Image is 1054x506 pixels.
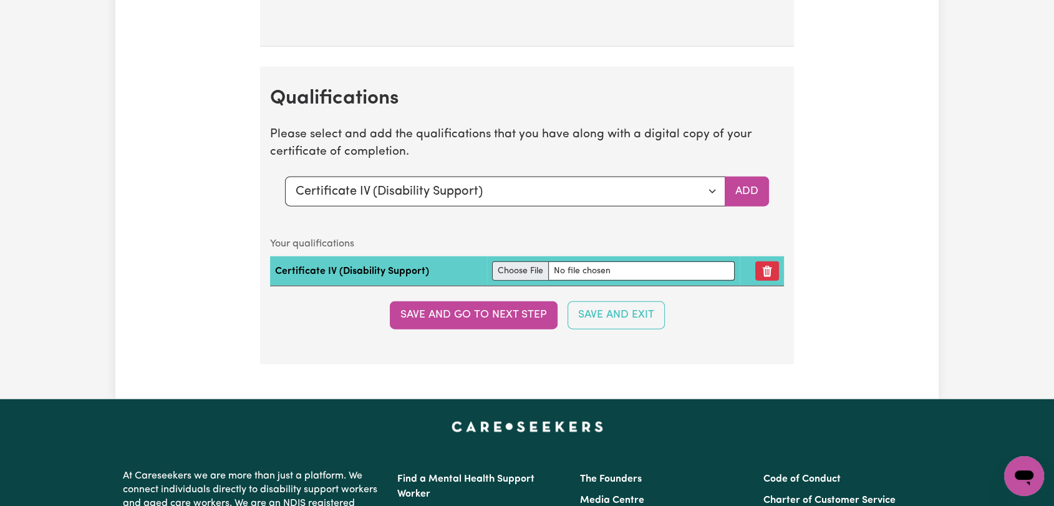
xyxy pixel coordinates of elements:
[397,474,534,499] a: Find a Mental Health Support Worker
[270,256,487,286] td: Certificate IV (Disability Support)
[725,177,769,207] button: Add selected qualification
[755,261,779,281] button: Remove qualification
[1004,456,1044,496] iframe: Button to launch messaging window
[568,301,665,329] button: Save and Exit
[763,495,896,505] a: Charter of Customer Service
[390,301,558,329] button: Save and go to next step
[270,126,784,162] p: Please select and add the qualifications that you have along with a digital copy of your certific...
[763,474,841,484] a: Code of Conduct
[580,495,644,505] a: Media Centre
[270,231,784,256] caption: Your qualifications
[580,474,642,484] a: The Founders
[452,422,603,432] a: Careseekers home page
[270,87,784,110] h2: Qualifications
